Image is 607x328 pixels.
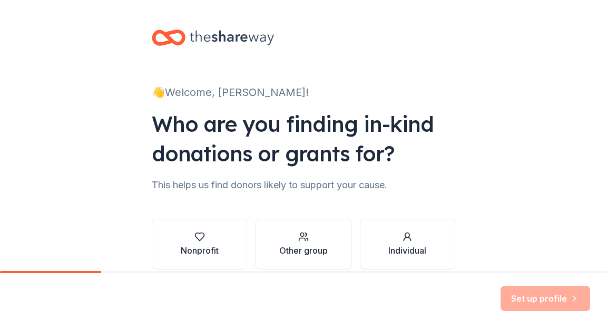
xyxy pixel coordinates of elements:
[388,244,426,257] div: Individual
[360,219,455,269] button: Individual
[152,109,455,168] div: Who are you finding in-kind donations or grants for?
[152,84,455,101] div: 👋 Welcome, [PERSON_NAME]!
[256,219,351,269] button: Other group
[152,177,455,194] div: This helps us find donors likely to support your cause.
[181,244,219,257] div: Nonprofit
[152,219,247,269] button: Nonprofit
[279,244,328,257] div: Other group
